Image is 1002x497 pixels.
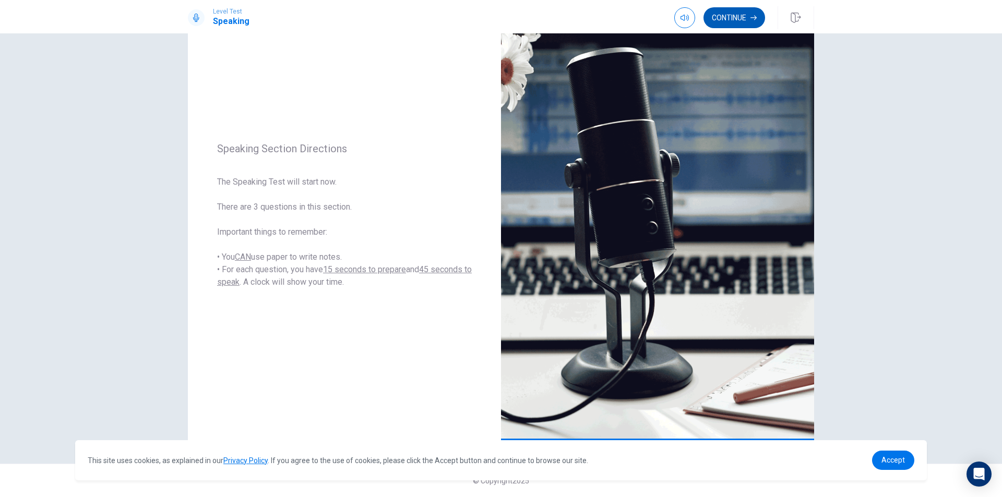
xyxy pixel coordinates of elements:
[217,142,472,155] span: Speaking Section Directions
[223,456,268,465] a: Privacy Policy
[217,176,472,288] span: The Speaking Test will start now. There are 3 questions in this section. Important things to reme...
[881,456,905,464] span: Accept
[473,477,529,485] span: © Copyright 2025
[213,8,249,15] span: Level Test
[703,7,765,28] button: Continue
[88,456,588,465] span: This site uses cookies, as explained in our . If you agree to the use of cookies, please click th...
[75,440,927,480] div: cookieconsent
[213,15,249,28] h1: Speaking
[967,462,992,487] div: Open Intercom Messenger
[235,252,251,262] u: CAN
[323,264,406,274] u: 15 seconds to prepare
[872,451,914,470] a: dismiss cookie message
